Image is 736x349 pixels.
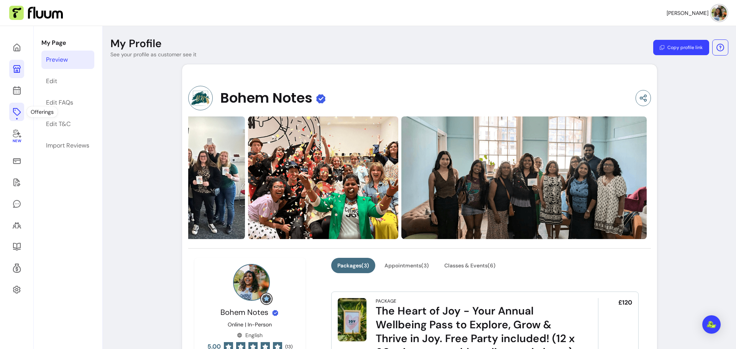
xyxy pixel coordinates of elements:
a: My Messages [9,195,24,213]
a: Calendar [9,81,24,100]
img: Grow [262,294,271,303]
img: The Heart of Joy - Your Annual Wellbeing Pass to Explore, Grow & Thrive in Joy. Free Party includ... [338,298,366,341]
a: Waivers [9,173,24,192]
img: Provider image [188,86,213,110]
a: Sales [9,152,24,170]
p: See your profile as customer see it [110,51,196,58]
div: Offerings [27,107,58,117]
img: https://d22cr2pskkweo8.cloudfront.net/ca084f2b-5bcf-4a49-be87-88607970d6aa [401,116,647,239]
div: Edit FAQs [46,98,73,107]
div: Open Intercom Messenger [702,315,721,334]
a: Offerings [9,103,24,121]
a: New [9,124,24,149]
a: Edit T&C [41,115,94,133]
a: Settings [9,280,24,299]
a: Clients [9,216,24,234]
a: My Page [9,60,24,78]
button: avatar[PERSON_NAME] [667,5,727,21]
p: My Page [41,38,94,48]
a: Preview [41,51,94,69]
span: Bohem Notes [220,307,268,317]
p: Online | In-Person [228,321,272,328]
button: Appointments(3) [378,258,435,273]
a: Edit [41,72,94,90]
div: Edit [46,77,57,86]
a: Import Reviews [41,136,94,155]
a: Resources [9,238,24,256]
img: https://d22cr2pskkweo8.cloudfront.net/db24e031-d22b-4d5d-b2ba-ac6b64ee0bcd [248,116,398,239]
div: Package [376,298,396,304]
p: My Profile [110,37,162,51]
img: Fluum Logo [9,6,63,20]
button: Packages(3) [331,258,375,273]
img: Provider image [233,264,270,301]
button: Classes & Events(6) [438,258,502,273]
img: https://d22cr2pskkweo8.cloudfront.net/c65162d3-0478-4974-b875-508dec15ee30 [78,116,245,239]
span: New [12,139,21,144]
a: Home [9,38,24,57]
div: Preview [46,55,68,64]
button: Copy profile link [653,40,709,55]
div: English [237,331,263,339]
img: avatar [711,5,727,21]
a: Edit FAQs [41,93,94,112]
a: Refer & Earn [9,259,24,277]
div: Import Reviews [46,141,89,150]
span: [PERSON_NAME] [667,9,708,17]
span: Bohem Notes [220,90,312,106]
div: Edit T&C [46,120,71,129]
